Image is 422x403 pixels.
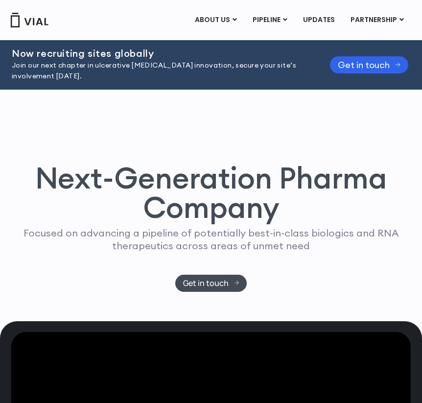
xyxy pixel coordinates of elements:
p: Focused on advancing a pipeline of potentially best-in-class biologics and RNA therapeutics acros... [20,227,402,252]
p: Join our next chapter in ulcerative [MEDICAL_DATA] innovation, secure your site’s involvement [DA... [12,60,305,82]
h2: Now recruiting sites globally [12,48,305,59]
span: Get in touch [183,280,229,287]
img: Vial Logo [10,13,49,27]
a: Get in touch [330,56,408,73]
a: PARTNERSHIPMenu Toggle [343,12,412,28]
a: PIPELINEMenu Toggle [245,12,295,28]
h1: Next-Generation Pharma Company [20,163,402,222]
a: UPDATES [295,12,342,28]
a: ABOUT USMenu Toggle [187,12,244,28]
a: Get in touch [175,275,247,292]
span: Get in touch [338,61,390,69]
